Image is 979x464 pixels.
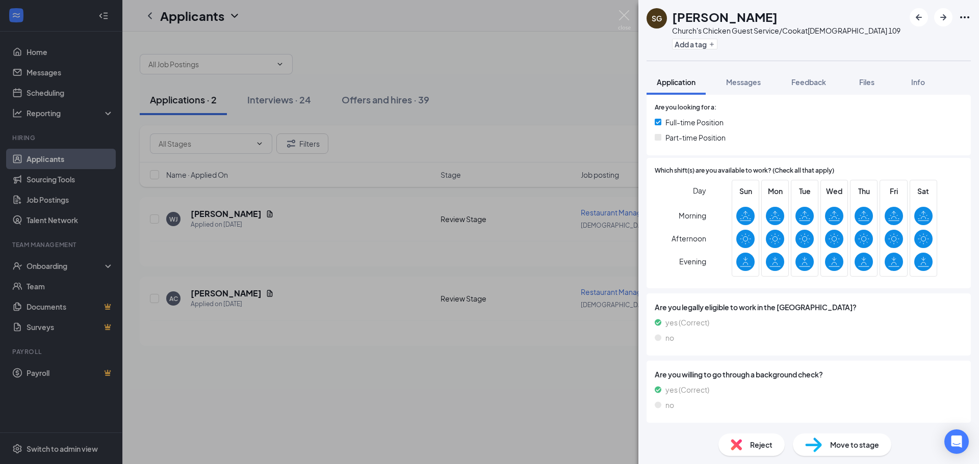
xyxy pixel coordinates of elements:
span: Mon [766,185,784,197]
span: Which shift(s) are you available to work? (Check all that apply) [655,166,834,176]
span: Application [657,77,695,87]
span: Afternoon [672,229,706,248]
span: Are you legally eligible to work in the [GEOGRAPHIC_DATA]? [655,302,963,313]
button: PlusAdd a tag [672,39,717,49]
span: Tue [795,185,814,197]
span: Files [859,77,874,87]
span: Day [693,185,706,196]
h1: [PERSON_NAME] [672,8,778,25]
span: Are you looking for a: [655,103,716,113]
span: Move to stage [830,439,879,450]
div: Church's Chicken Guest Service/Cook at [DEMOGRAPHIC_DATA] 109 [672,25,900,36]
div: Open Intercom Messenger [944,429,969,454]
span: Evening [679,252,706,270]
svg: Plus [709,41,715,47]
span: Morning [679,206,706,225]
span: Are you willing to go through a background check? [655,369,963,380]
span: Messages [726,77,761,87]
svg: ArrowRight [937,11,949,23]
span: Wed [825,185,843,197]
svg: Ellipses [959,11,971,23]
span: Info [911,77,925,87]
span: Thu [855,185,873,197]
div: SG [652,13,662,23]
span: Feedback [791,77,826,87]
span: Full-time Position [665,117,724,128]
span: Reject [750,439,772,450]
span: yes (Correct) [665,317,709,328]
span: Part-time Position [665,132,726,143]
span: Fri [885,185,903,197]
span: Sat [914,185,933,197]
span: Sun [736,185,755,197]
span: no [665,399,674,411]
svg: ArrowLeftNew [913,11,925,23]
span: yes (Correct) [665,384,709,395]
button: ArrowLeftNew [910,8,928,26]
button: ArrowRight [934,8,952,26]
span: no [665,332,674,343]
